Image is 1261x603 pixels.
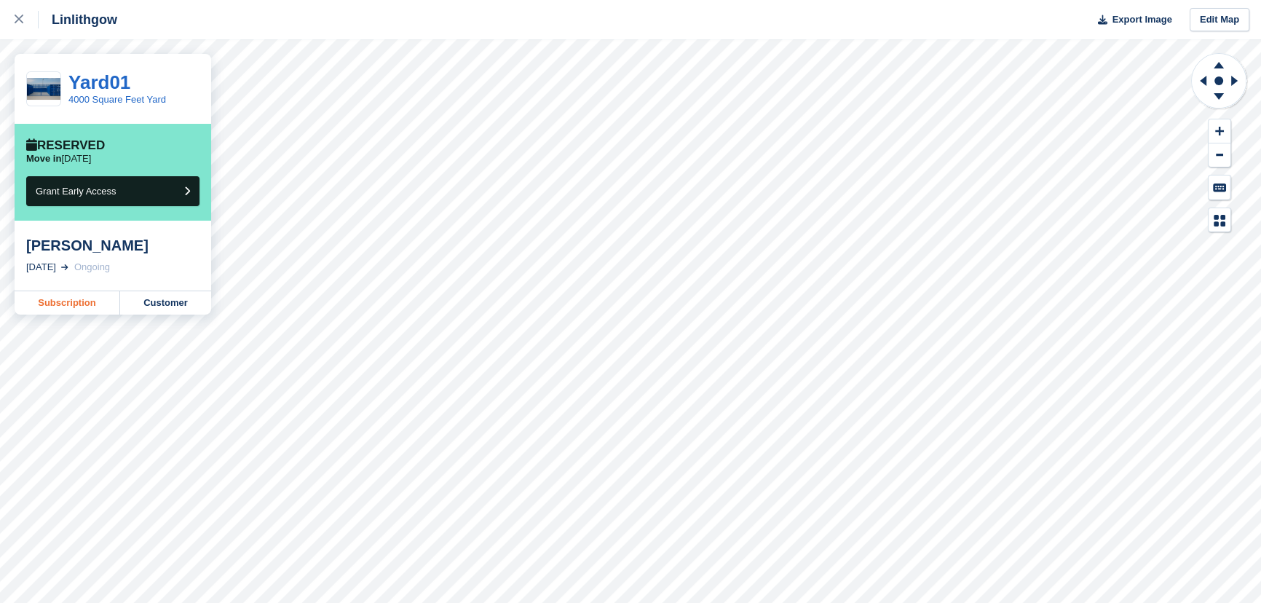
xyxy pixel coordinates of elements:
[1209,143,1230,167] button: Zoom Out
[26,260,56,275] div: [DATE]
[1112,12,1171,27] span: Export Image
[27,78,60,100] img: microyards-self-storage-container-yards.png
[1089,8,1172,32] button: Export Image
[39,11,117,28] div: Linlithgow
[74,260,110,275] div: Ongoing
[26,153,61,164] span: Move in
[15,291,120,315] a: Subscription
[1209,176,1230,200] button: Keyboard Shortcuts
[1190,8,1249,32] a: Edit Map
[26,237,199,254] div: [PERSON_NAME]
[36,186,116,197] span: Grant Early Access
[120,291,211,315] a: Customer
[1209,208,1230,232] button: Map Legend
[1209,119,1230,143] button: Zoom In
[26,138,105,153] div: Reserved
[68,71,130,93] a: Yard01
[26,153,91,165] p: [DATE]
[61,264,68,270] img: arrow-right-light-icn-cde0832a797a2874e46488d9cf13f60e5c3a73dbe684e267c42b8395dfbc2abf.svg
[26,176,199,206] button: Grant Early Access
[68,94,166,105] a: 4000 Square Feet Yard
